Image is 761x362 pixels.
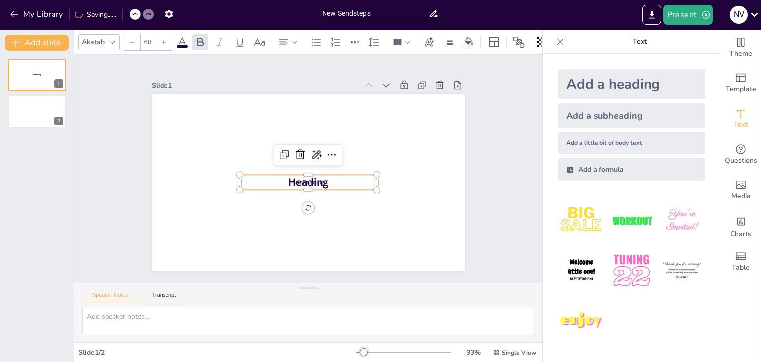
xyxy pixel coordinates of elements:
div: 2 [54,117,63,125]
img: 2.jpeg [608,197,654,243]
span: Charts [730,229,751,240]
div: Add images, graphics, shapes or video [721,173,761,208]
div: 33 % [461,348,485,357]
div: Change the overall theme [721,30,761,65]
img: 5.jpeg [608,247,654,294]
div: Slide 1 / 2 [78,348,356,357]
div: Slide 1 [152,81,358,90]
img: 6.jpeg [659,247,705,294]
button: Speaker Notes [82,292,138,302]
span: Text [734,120,748,130]
p: Text [568,30,711,54]
div: Akatab [80,35,107,49]
div: Text effects [421,34,436,50]
span: Questions [725,155,757,166]
div: 1 [8,59,66,91]
div: Saving...... [75,10,116,19]
span: Single View [502,349,536,357]
div: Column Count [390,34,413,50]
img: 1.jpeg [558,197,604,243]
button: Add slide [5,35,69,51]
div: Add a little bit of body text [558,132,705,154]
div: Add a subheading [558,103,705,128]
img: 3.jpeg [659,197,705,243]
button: Export to PowerPoint [642,5,661,25]
span: Heading [33,73,41,76]
button: Transcript [142,292,186,302]
div: 2 [8,95,66,128]
span: Position [513,36,525,48]
button: N V [730,5,748,25]
img: 4.jpeg [558,247,604,294]
button: Present [663,5,713,25]
input: Insert title [322,6,429,21]
button: My Library [7,6,67,22]
div: Layout [487,34,502,50]
div: Add a heading [558,69,705,99]
div: Add ready made slides [721,65,761,101]
div: 1 [54,79,63,88]
div: Add a formula [558,158,705,181]
span: Template [726,84,756,95]
span: Heading [288,175,328,190]
div: Add text boxes [721,101,761,137]
img: 7.jpeg [558,298,604,344]
div: Get real-time input from your audience [721,137,761,173]
div: Add charts and graphs [721,208,761,244]
div: Border settings [444,34,455,50]
div: Background color [461,37,476,47]
span: Theme [729,48,752,59]
span: Table [732,262,750,273]
span: Media [731,191,751,202]
div: Add a table [721,244,761,280]
div: N V [730,6,748,24]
